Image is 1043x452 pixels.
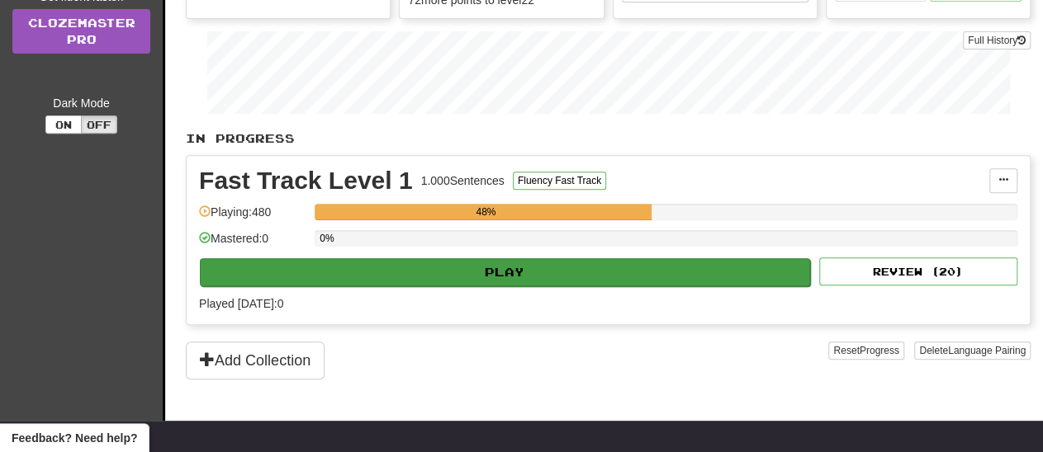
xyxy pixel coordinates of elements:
div: Playing: 480 [199,204,306,231]
div: 1.000 Sentences [421,172,505,189]
div: Dark Mode [12,95,150,111]
button: Full History [963,31,1031,49]
span: Progress [860,345,899,356]
button: On [45,115,82,134]
button: Review (20) [819,257,1017,285]
div: Fast Track Level 1 [199,168,413,193]
button: Play [200,258,810,286]
a: ClozemasterPro [12,9,150,54]
span: Open feedback widget [12,430,137,446]
button: Off [81,115,117,134]
div: 48% [320,204,652,220]
button: DeleteLanguage Pairing [914,341,1031,360]
button: ResetProgress [828,341,903,360]
span: Played [DATE]: 0 [199,297,283,310]
div: Mastered: 0 [199,230,306,257]
p: In Progress [186,130,1031,147]
span: Language Pairing [948,345,1026,356]
button: Fluency Fast Track [513,172,606,190]
button: Add Collection [186,341,325,379]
